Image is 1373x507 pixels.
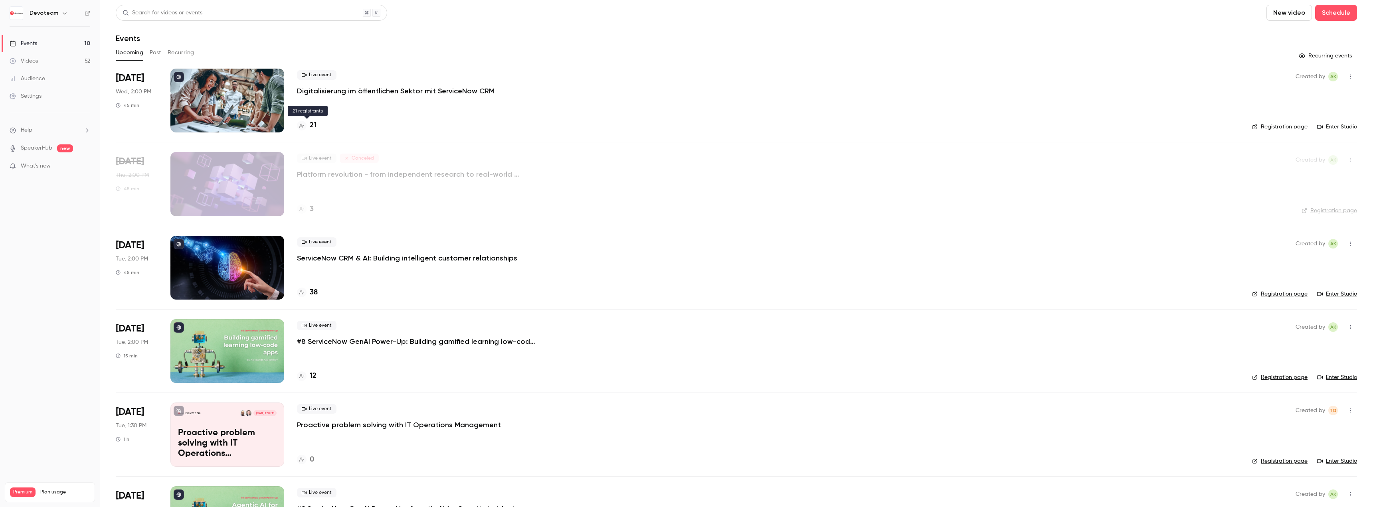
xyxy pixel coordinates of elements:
a: Registration page [1302,207,1357,215]
button: Schedule [1315,5,1357,21]
a: 0 [297,454,314,465]
span: Thu, 2:00 PM [116,171,149,179]
p: Devoteam [186,411,200,415]
a: Enter Studio [1317,123,1357,131]
li: help-dropdown-opener [10,126,90,134]
button: New video [1266,5,1312,21]
a: Enter Studio [1317,290,1357,298]
div: 45 min [116,102,139,109]
span: Adrianna Kielin [1328,239,1338,249]
div: 45 min [116,185,139,192]
span: [DATE] [116,155,144,168]
p: Proactive problem solving with IT Operations Management [178,428,277,459]
button: Upcoming [116,46,143,59]
span: Live event [297,154,336,163]
a: Proactive problem solving with IT Operations Management [297,420,501,430]
a: Proactive problem solving with IT Operations ManagementDevoteamMilan KrčmářGrzegorz Wilk[DATE] 1:... [170,402,284,466]
span: Live event [297,404,336,414]
h1: Events [116,34,140,43]
span: Tue, 2:00 PM [116,255,148,263]
span: What's new [21,162,51,170]
span: Plan usage [40,489,90,495]
a: 12 [297,371,317,381]
span: Premium [10,487,36,497]
span: Adrianna Kielin [1328,322,1338,332]
span: Tue, 1:30 PM [116,422,146,430]
span: Help [21,126,32,134]
div: 45 min [116,269,139,276]
span: Created by [1296,155,1325,165]
a: Registration page [1252,290,1308,298]
span: Tue, 2:00 PM [116,338,148,346]
img: Grzegorz Wilk [240,410,245,416]
h4: 38 [310,287,318,298]
a: 38 [297,287,318,298]
iframe: Noticeable Trigger [81,163,90,170]
span: Live event [297,488,336,497]
a: 21 [297,120,317,131]
a: ServiceNow CRM & AI: Building intelligent customer relationships [297,253,517,263]
span: AK [1330,72,1336,81]
div: Events [10,39,37,47]
span: Created by [1296,406,1325,415]
span: AK [1330,239,1336,249]
button: Recurring [168,46,194,59]
a: Platform revolution - from independent research to real-world results [297,170,536,179]
div: Sep 17 Wed, 2:00 PM (Europe/Amsterdam) [116,69,158,132]
span: Live event [297,321,336,330]
div: Videos [10,57,38,65]
span: Adrianna Kielin [1328,489,1338,499]
span: Created by [1296,322,1325,332]
h6: Devoteam [30,9,58,17]
div: 15 min [116,353,138,359]
a: Digitalisierung im öffentlichen Sektor mit ServiceNow CRM [297,86,495,96]
h4: 0 [310,454,314,465]
div: 1 h [116,436,129,442]
div: Sep 23 Tue, 2:00 PM (Europe/Amsterdam) [116,236,158,300]
span: Adrianna Kielin [1328,72,1338,81]
div: Settings [10,92,42,100]
button: Recurring events [1295,49,1357,62]
div: Sep 30 Tue, 2:00 PM (Europe/Amsterdam) [116,319,158,383]
div: Oct 14 Tue, 1:30 PM (Europe/Prague) [116,402,158,466]
a: Registration page [1252,457,1308,465]
span: [DATE] [116,406,144,418]
span: Created by [1296,72,1325,81]
div: Search for videos or events [123,9,202,17]
a: Registration page [1252,123,1308,131]
img: Devoteam [10,7,23,20]
span: Adrianna Kielin [1328,155,1338,165]
span: TG [1329,406,1337,415]
span: AK [1330,322,1336,332]
div: Audience [10,75,45,83]
span: Created by [1296,239,1325,249]
a: Enter Studio [1317,457,1357,465]
a: SpeakerHub [21,144,52,152]
h4: 21 [310,120,317,131]
span: [DATE] [116,239,144,252]
span: new [57,144,73,152]
a: Registration page [1252,373,1308,381]
span: [DATE] [116,489,144,502]
div: Sep 18 Thu, 2:00 PM (Europe/Amsterdam) [116,152,158,216]
a: #8 ServiceNow GenAI Power-Up: Building gamified learning low-code apps [297,337,536,346]
img: Milan Krčmář [246,410,251,416]
span: Created by [1296,489,1325,499]
button: Past [150,46,161,59]
a: 3 [297,204,314,215]
span: Tereza Gáliková [1328,406,1338,415]
span: AK [1330,489,1336,499]
span: [DATE] [116,322,144,335]
span: Live event [297,237,336,247]
span: [DATE] [116,72,144,85]
h4: 3 [310,204,314,215]
h4: 12 [310,371,317,381]
span: [DATE] 1:30 PM [253,410,276,416]
span: Wed, 2:00 PM [116,88,151,96]
span: AK [1330,155,1336,165]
